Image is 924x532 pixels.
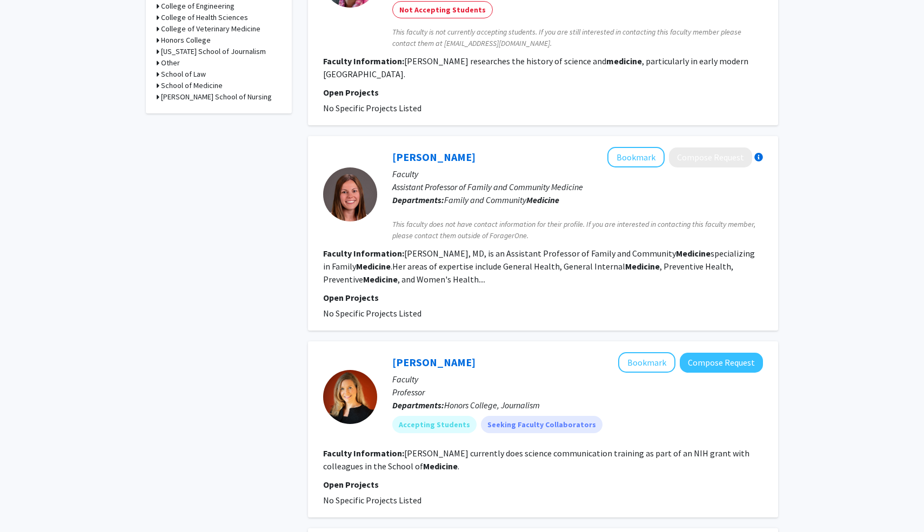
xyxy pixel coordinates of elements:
[323,448,404,459] b: Faculty Information:
[392,167,763,180] p: Faculty
[161,69,206,80] h3: School of Law
[356,261,391,272] b: Medicine
[392,355,476,369] a: [PERSON_NAME]
[161,80,223,91] h3: School of Medicine
[161,57,180,69] h3: Other
[392,219,763,241] span: This faculty does not have contact information for their profile. If you are interested in contac...
[323,495,421,506] span: No Specific Projects Listed
[392,1,493,18] mat-chip: Not Accepting Students
[606,56,642,66] b: medicine
[392,386,763,399] p: Professor
[323,86,763,99] p: Open Projects
[323,248,755,285] fg-read-more: [PERSON_NAME], MD, is an Assistant Professor of Family and Community specializing in Family .Her ...
[323,56,748,79] fg-read-more: [PERSON_NAME] researches the history of science and , particularly in early modern [GEOGRAPHIC_DA...
[161,12,248,23] h3: College of Health Sciences
[161,91,272,103] h3: [PERSON_NAME] School of Nursing
[680,353,763,373] button: Compose Request to Amanda Hinnant
[526,194,559,205] b: Medicine
[754,153,763,161] div: More information
[618,352,675,373] button: Add Amanda Hinnant to Bookmarks
[392,373,763,386] p: Faculty
[161,35,211,46] h3: Honors College
[444,194,559,205] span: Family and Community
[607,147,665,167] button: Add Nicole Formhals to Bookmarks
[363,274,398,285] b: Medicine
[444,400,540,410] span: Honors College, Journalism
[8,483,46,524] iframe: Chat
[392,400,444,410] b: Departments:
[323,291,763,304] p: Open Projects
[161,23,260,35] h3: College of Veterinary Medicine
[323,248,404,259] b: Faculty Information:
[676,248,711,259] b: Medicine
[423,461,458,472] b: Medicine
[392,194,444,205] b: Departments:
[669,147,752,167] button: Compose Request to Nicole Formhals
[481,416,602,433] mat-chip: Seeking Faculty Collaborators
[161,1,235,12] h3: College of Engineering
[323,56,404,66] b: Faculty Information:
[392,150,476,164] a: [PERSON_NAME]
[323,308,421,319] span: No Specific Projects Listed
[323,448,749,472] fg-read-more: [PERSON_NAME] currently does science communication training as part of an NIH grant with colleagu...
[323,103,421,113] span: No Specific Projects Listed
[625,261,660,272] b: Medicine
[161,46,266,57] h3: [US_STATE] School of Journalism
[392,416,477,433] mat-chip: Accepting Students
[392,26,763,49] span: This faculty is not currently accepting students. If you are still interested in contacting this ...
[392,180,763,193] p: Assistant Professor of Family and Community Medicine
[323,478,763,491] p: Open Projects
